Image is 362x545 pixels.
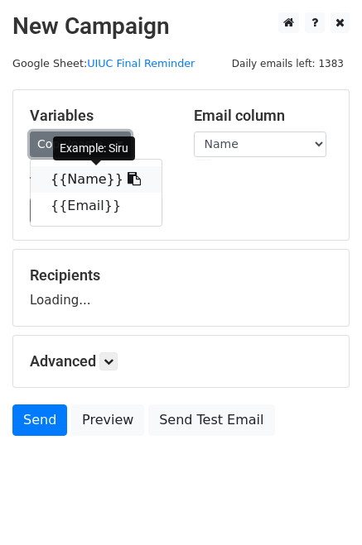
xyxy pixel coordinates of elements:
h5: Advanced [30,352,332,371]
a: Send [12,404,67,436]
a: Daily emails left: 1383 [226,57,350,69]
h5: Recipients [30,266,332,284]
span: Daily emails left: 1383 [226,55,350,73]
h5: Variables [30,107,169,125]
a: {{Name}} [31,166,162,193]
a: Copy/paste... [30,131,131,157]
a: {{Email}} [31,193,162,219]
div: Loading... [30,266,332,309]
h2: New Campaign [12,12,350,41]
a: UIUC Final Reminder [87,57,195,69]
iframe: Chat Widget [279,466,362,545]
h5: Email column [194,107,333,125]
small: Google Sheet: [12,57,195,69]
a: Send Test Email [148,404,274,436]
div: Example: Siru [53,136,135,160]
a: Preview [71,404,144,436]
